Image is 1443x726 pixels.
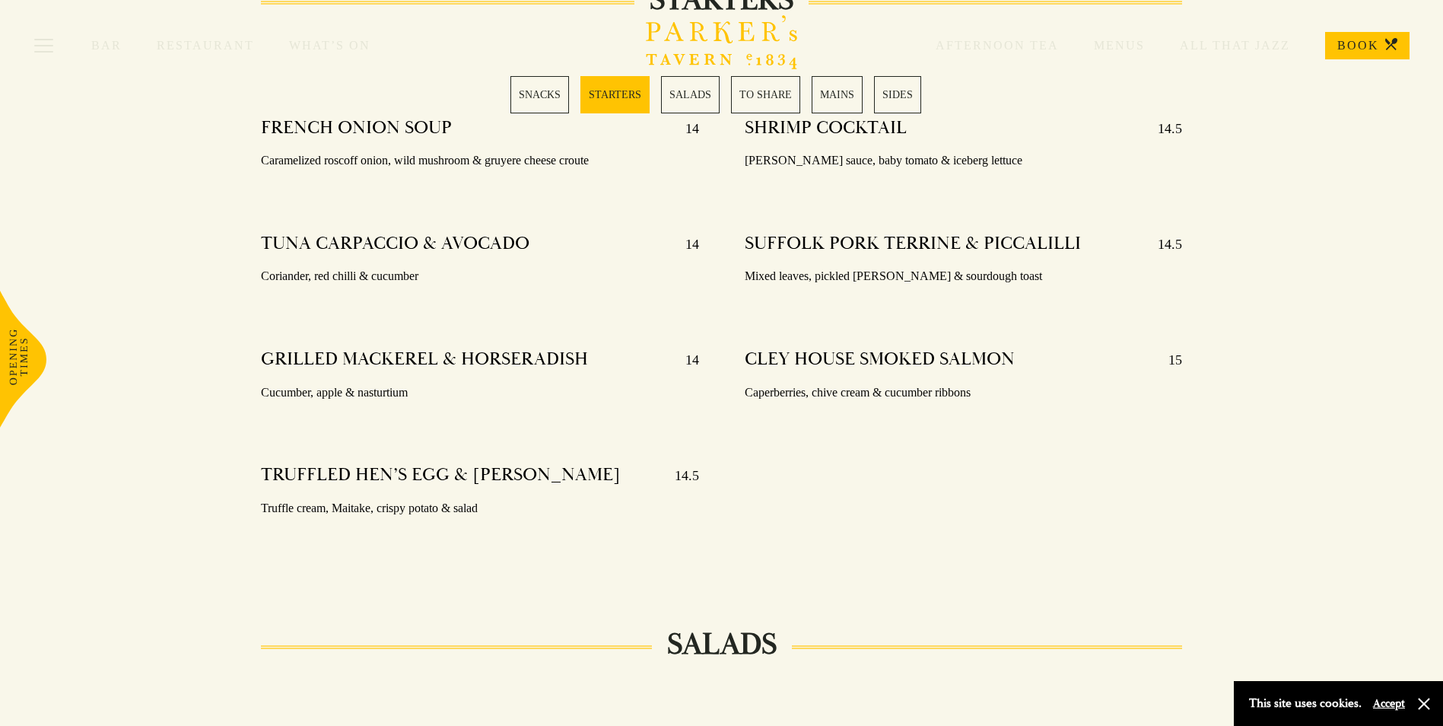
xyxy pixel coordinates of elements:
p: Caramelized roscoff onion, wild mushroom & gruyere cheese croute [261,150,698,172]
button: Accept [1373,696,1405,711]
h4: GRILLED MACKEREL & HORSERADISH [261,348,588,372]
h4: TUNA CARPACCIO & AVOCADO [261,232,529,256]
p: 14.5 [660,463,699,488]
p: 14 [670,232,699,256]
p: Cucumber, apple & nasturtium [261,382,698,404]
a: 2 / 6 [580,76,650,113]
h4: SUFFOLK PORK TERRINE & PICCALILLI [745,232,1081,256]
p: Caperberries, chive cream & cucumber ribbons [745,382,1182,404]
p: This site uses cookies. [1249,693,1362,715]
p: 14.5 [1143,232,1182,256]
a: 3 / 6 [661,76,720,113]
p: Mixed leaves, pickled [PERSON_NAME] & sourdough toast [745,266,1182,288]
p: 14 [670,348,699,372]
p: Truffle cream, Maitake, crispy potato & salad [261,498,698,520]
h4: CLEY HOUSE SMOKED SALMON [745,348,1015,372]
a: 5 / 6 [812,76,863,113]
h4: TRUFFLED HEN’S EGG & [PERSON_NAME] [261,463,621,488]
p: 15 [1153,348,1182,372]
a: 6 / 6 [874,76,921,113]
h2: SALADS [652,626,792,663]
p: [PERSON_NAME] sauce, baby tomato & iceberg lettuce [745,150,1182,172]
a: 4 / 6 [731,76,800,113]
button: Close and accept [1416,696,1432,712]
p: Coriander, red chilli & cucumber [261,266,698,288]
a: 1 / 6 [510,76,569,113]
